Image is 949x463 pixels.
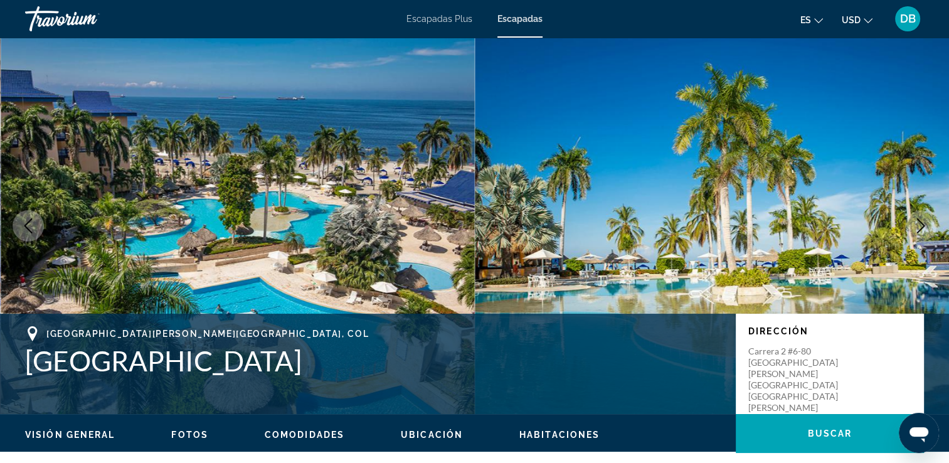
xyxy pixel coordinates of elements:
[519,430,600,440] span: Habitaciones
[905,210,936,242] button: Siguiente imagen
[13,210,44,242] button: Imagen anterior
[25,344,723,377] h1: [GEOGRAPHIC_DATA]
[406,14,472,24] a: Escapadas Plus
[748,326,911,336] p: Dirección
[401,430,463,440] span: Ubicación
[519,429,600,440] button: Habitaciones
[497,14,543,24] a: Escapadas
[171,430,208,440] span: Fotos
[736,414,924,453] button: Buscar
[265,429,344,440] button: Comodidades
[808,428,852,439] span: Buscar
[891,6,924,32] button: Menú de usuario
[748,346,849,436] p: Carrera 2 #6-80 [GEOGRAPHIC_DATA][PERSON_NAME][GEOGRAPHIC_DATA] [GEOGRAPHIC_DATA][PERSON_NAME][GE...
[899,413,939,453] iframe: Botón para iniciar la ventana de mensajería
[800,11,823,29] button: Cambiar idioma
[800,15,811,25] span: es
[842,15,861,25] span: USD
[401,429,463,440] button: Ubicación
[171,429,208,440] button: Fotos
[25,429,115,440] button: Visión general
[265,430,344,440] span: Comodidades
[25,3,151,35] a: Travorium
[25,430,115,440] span: Visión general
[900,13,916,25] span: DB
[842,11,872,29] button: Cambiar moneda
[46,329,369,339] span: [GEOGRAPHIC_DATA][PERSON_NAME][GEOGRAPHIC_DATA], COL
